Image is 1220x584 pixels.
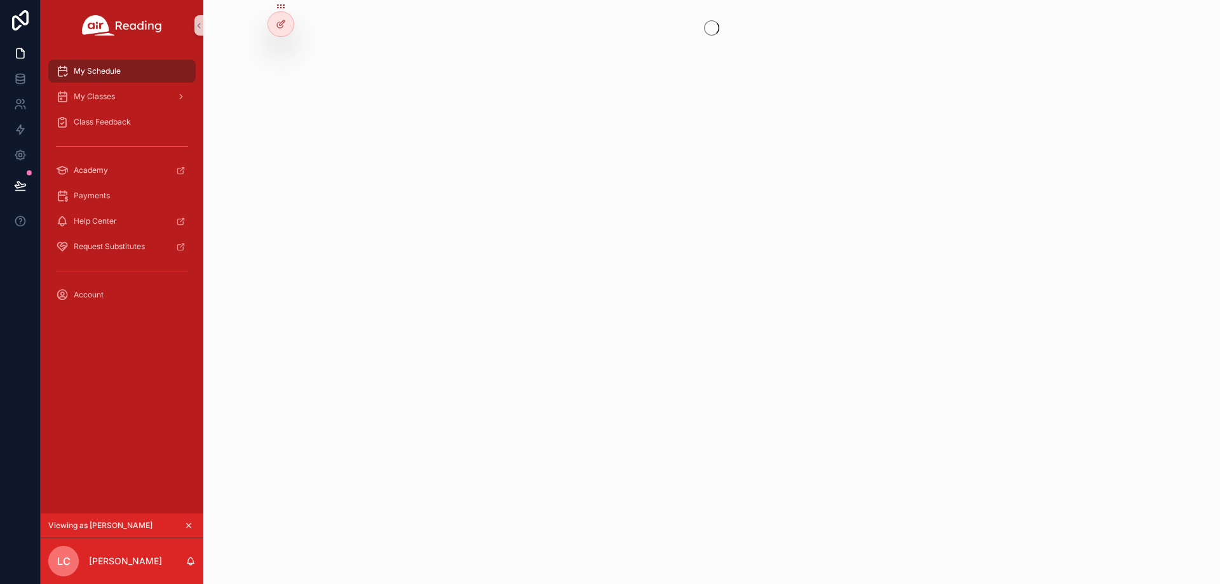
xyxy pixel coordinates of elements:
span: My Schedule [74,66,121,76]
a: Account [48,283,196,306]
span: Viewing as [PERSON_NAME] [48,520,152,531]
a: My Schedule [48,60,196,83]
a: My Classes [48,85,196,108]
span: Account [74,290,104,300]
span: My Classes [74,92,115,102]
a: Academy [48,159,196,182]
a: Help Center [48,210,196,233]
span: LC [57,553,71,569]
span: Class Feedback [74,117,131,127]
span: Request Substitutes [74,241,145,252]
a: Payments [48,184,196,207]
a: Request Substitutes [48,235,196,258]
img: App logo [82,15,162,36]
span: Academy [74,165,108,175]
div: scrollable content [41,51,203,323]
span: Payments [74,191,110,201]
span: Help Center [74,216,117,226]
a: Class Feedback [48,111,196,133]
p: [PERSON_NAME] [89,555,162,567]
